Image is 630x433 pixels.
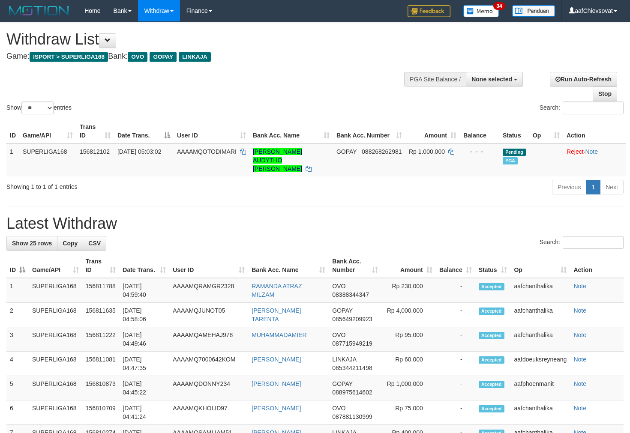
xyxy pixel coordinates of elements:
[6,102,72,114] label: Show entries
[30,52,108,62] span: ISPORT > SUPERLIGA168
[128,52,147,62] span: OVO
[252,307,301,323] a: [PERSON_NAME] TARENTA
[6,254,29,278] th: ID: activate to sort column descending
[252,283,302,298] a: RAMANDA ATRAZ MILZAM
[169,376,248,400] td: AAAAMQDONNY234
[381,376,435,400] td: Rp 1,000,000
[540,236,624,249] label: Search:
[332,405,345,412] span: OVO
[6,143,19,176] td: 1
[436,303,475,327] td: -
[169,303,248,327] td: AAAAMQJUNOT05
[29,400,82,425] td: SUPERLIGA168
[6,31,411,48] h1: Withdraw List
[6,179,256,191] div: Showing 1 to 1 of 1 entries
[150,52,177,62] span: GOPAY
[174,119,249,143] th: User ID: activate to sort column ascending
[510,400,570,425] td: aafchanthalika
[119,278,169,303] td: [DATE] 04:59:40
[329,254,381,278] th: Bank Acc. Number: activate to sort column ascending
[29,303,82,327] td: SUPERLIGA168
[573,380,586,387] a: Note
[475,254,511,278] th: Status: activate to sort column ascending
[499,119,529,143] th: Status
[76,119,114,143] th: Trans ID: activate to sort column ascending
[332,316,372,323] span: Copy 085649209923 to clipboard
[82,400,120,425] td: 156810709
[6,215,624,232] h1: Latest Withdraw
[381,400,435,425] td: Rp 75,000
[82,278,120,303] td: 156811788
[119,376,169,400] td: [DATE] 04:45:22
[436,352,475,376] td: -
[563,119,626,143] th: Action
[471,76,512,83] span: None selected
[512,5,555,17] img: panduan.png
[409,148,445,155] span: Rp 1.000.000
[336,148,357,155] span: GOPAY
[552,180,586,194] a: Previous
[169,352,248,376] td: AAAAMQ7000642KOM
[381,254,435,278] th: Amount: activate to sort column ascending
[29,254,82,278] th: Game/API: activate to sort column ascending
[585,148,598,155] a: Note
[503,149,526,156] span: Pending
[6,4,72,17] img: MOTION_logo.png
[332,364,372,371] span: Copy 085344211498 to clipboard
[82,352,120,376] td: 156811081
[119,303,169,327] td: [DATE] 04:58:06
[570,254,624,278] th: Action
[510,303,570,327] td: aafchanthalika
[466,72,523,87] button: None selected
[169,278,248,303] td: AAAAMQRAMGR2328
[29,376,82,400] td: SUPERLIGA168
[169,327,248,352] td: AAAAMQAMEHAJ978
[82,254,120,278] th: Trans ID: activate to sort column ascending
[332,356,356,363] span: LINKAJA
[63,240,78,247] span: Copy
[600,180,624,194] a: Next
[6,278,29,303] td: 1
[408,5,450,17] img: Feedback.jpg
[405,119,460,143] th: Amount: activate to sort column ascending
[362,148,402,155] span: Copy 088268262981 to clipboard
[249,119,333,143] th: Bank Acc. Name: activate to sort column ascending
[436,400,475,425] td: -
[573,283,586,290] a: Note
[80,148,110,155] span: 156812102
[119,327,169,352] td: [DATE] 04:49:46
[510,278,570,303] td: aafchanthalika
[21,102,54,114] select: Showentries
[479,332,504,339] span: Accepted
[332,380,352,387] span: GOPAY
[57,236,83,251] a: Copy
[381,278,435,303] td: Rp 230,000
[510,352,570,376] td: aafdoeuksreyneang
[436,278,475,303] td: -
[479,356,504,364] span: Accepted
[6,327,29,352] td: 3
[332,331,345,338] span: OVO
[510,327,570,352] td: aafchanthalika
[573,307,586,314] a: Note
[117,148,161,155] span: [DATE] 05:03:02
[19,119,76,143] th: Game/API: activate to sort column ascending
[563,236,624,249] input: Search:
[436,327,475,352] td: -
[252,331,306,338] a: MUHAMMADAMIER
[479,381,504,388] span: Accepted
[19,143,76,176] td: SUPERLIGA168
[29,327,82,352] td: SUPERLIGA168
[332,389,372,396] span: Copy 088975614602 to clipboard
[177,148,237,155] span: AAAAMQOTODIMARI
[563,143,626,176] td: ·
[333,119,405,143] th: Bank Acc. Number: activate to sort column ascending
[586,180,600,194] a: 1
[83,236,106,251] a: CSV
[332,307,352,314] span: GOPAY
[510,254,570,278] th: Op: activate to sort column ascending
[332,340,372,347] span: Copy 087715949219 to clipboard
[573,405,586,412] a: Note
[248,254,329,278] th: Bank Acc. Name: activate to sort column ascending
[460,119,499,143] th: Balance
